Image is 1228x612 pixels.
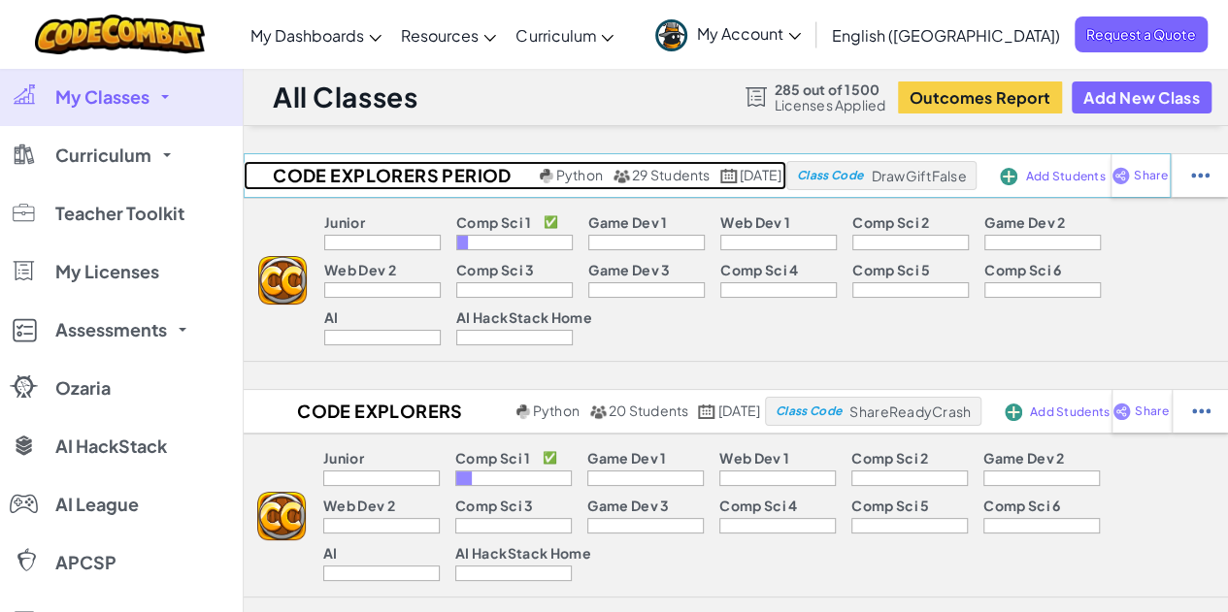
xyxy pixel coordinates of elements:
[852,214,929,230] p: Comp Sci 2
[55,88,149,106] span: My Classes
[851,450,928,466] p: Comp Sci 2
[323,450,364,466] p: Junior
[1072,81,1211,113] button: Add New Class
[632,166,711,183] span: 29 Students
[1025,171,1105,182] span: Add Students
[244,161,535,190] h2: Code Explorers Period 03 Trimester 1
[613,169,630,183] img: MultipleUsers.png
[822,9,1070,61] a: English ([GEOGRAPHIC_DATA])
[646,4,811,65] a: My Account
[1134,170,1167,181] span: Share
[55,146,151,164] span: Curriculum
[456,309,592,325] p: AI HackStack Home
[455,498,533,513] p: Comp Sci 3
[55,437,167,455] span: AI HackStack
[391,9,506,61] a: Resources
[698,404,715,419] img: calendar.svg
[983,498,1060,513] p: Comp Sci 6
[720,214,790,230] p: Web Dev 1
[542,450,556,466] p: ✅
[1075,16,1208,52] a: Request a Quote
[720,262,798,277] p: Comp Sci 4
[588,262,670,277] p: Game Dev 3
[55,496,139,513] span: AI League
[587,450,666,466] p: Game Dev 1
[852,262,930,277] p: Comp Sci 5
[244,161,786,190] a: Code Explorers Period 03 Trimester 1 Python 29 Students [DATE]
[1191,167,1210,184] img: IconStudentEllipsis.svg
[556,166,603,183] span: Python
[543,214,557,230] p: ✅
[1000,168,1017,185] img: IconAddStudents.svg
[740,166,781,183] span: [DATE]
[258,256,307,305] img: logo
[323,498,395,513] p: Web Dev 2
[455,545,591,561] p: AI HackStack Home
[697,23,801,44] span: My Account
[655,19,687,51] img: avatar
[832,25,1060,46] span: English ([GEOGRAPHIC_DATA])
[456,214,531,230] p: Comp Sci 1
[776,405,842,417] span: Class Code
[323,545,338,561] p: AI
[243,397,765,426] a: Code Explorers Period 01 Trimester 1 Python 20 Students [DATE]
[718,402,760,419] span: [DATE]
[55,263,159,280] span: My Licenses
[588,214,667,230] p: Game Dev 1
[250,25,364,46] span: My Dashboards
[589,404,607,419] img: MultipleUsers.png
[587,498,669,513] p: Game Dev 3
[1135,405,1168,417] span: Share
[775,81,886,97] span: 285 out of 1500
[871,167,966,184] span: DrawGiftFalse
[516,404,531,419] img: python.png
[719,450,789,466] p: Web Dev 1
[720,169,738,183] img: calendar.svg
[515,25,596,46] span: Curriculum
[1192,403,1211,420] img: IconStudentEllipsis.svg
[849,403,971,420] span: ShareReadyCrash
[851,498,929,513] p: Comp Sci 5
[984,262,1061,277] p: Comp Sci 6
[540,169,554,183] img: python.png
[257,492,306,540] img: logo
[984,214,1065,230] p: Game Dev 2
[456,262,534,277] p: Comp Sci 3
[55,205,184,222] span: Teacher Toolkit
[35,15,205,54] img: CodeCombat logo
[1030,406,1110,418] span: Add Students
[241,9,391,61] a: My Dashboards
[455,450,530,466] p: Comp Sci 1
[273,79,417,115] h1: All Classes
[243,397,512,426] h2: Code Explorers Period 01 Trimester 1
[324,309,339,325] p: AI
[898,81,1062,113] button: Outcomes Report
[55,321,167,338] span: Assessments
[1005,403,1022,421] img: IconAddStudents.svg
[324,214,365,230] p: Junior
[324,262,396,277] p: Web Dev 2
[1112,167,1130,184] img: IconShare_Purple.svg
[609,402,689,419] span: 20 Students
[775,97,886,113] span: Licenses Applied
[401,25,479,46] span: Resources
[532,402,579,419] span: Python
[983,450,1064,466] p: Game Dev 2
[719,498,797,513] p: Comp Sci 4
[797,170,863,181] span: Class Code
[1112,403,1131,420] img: IconShare_Purple.svg
[55,379,111,397] span: Ozaria
[506,9,623,61] a: Curriculum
